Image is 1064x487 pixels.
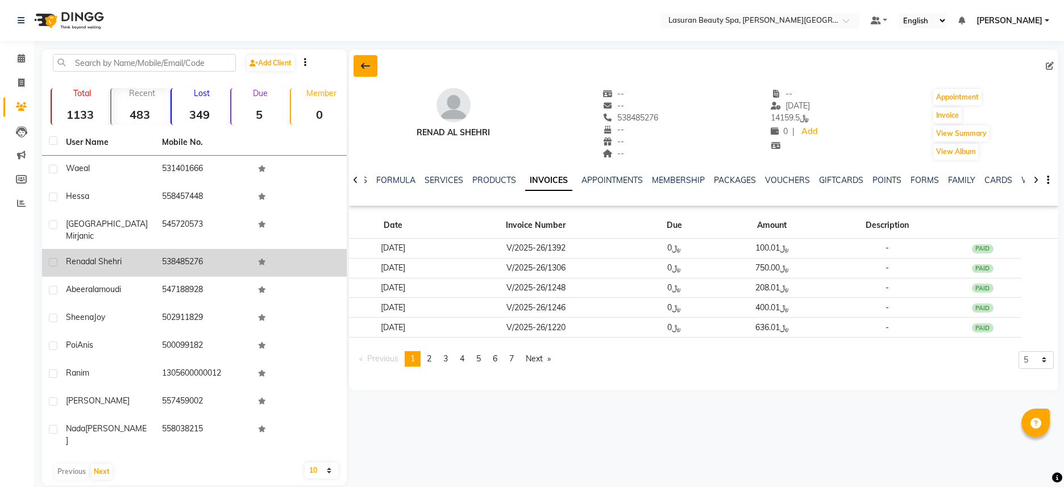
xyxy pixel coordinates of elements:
[911,175,939,185] a: FORMS
[94,312,105,322] span: Joy
[367,353,398,364] span: Previous
[603,89,625,99] span: --
[66,284,88,294] span: abeer
[291,107,347,122] strong: 0
[972,303,994,313] div: PAID
[66,368,89,378] span: Ranim
[635,258,713,278] td: ﷼0
[830,213,944,239] th: Description
[56,88,108,98] p: Total
[53,54,236,72] input: Search by Name/Mobile/Email/Code
[460,353,464,364] span: 4
[155,332,251,360] td: 500099182
[155,360,251,388] td: 1305600000012
[437,298,635,318] td: V/2025-26/1246
[933,144,979,160] button: View Album
[713,213,830,239] th: Amount
[172,107,228,122] strong: 349
[603,148,625,159] span: --
[77,340,93,350] span: Anis
[90,256,122,267] span: al shehri
[933,89,982,105] button: Appointment
[66,312,94,322] span: Sheena
[437,258,635,278] td: V/2025-26/1306
[635,298,713,318] td: ﷼0
[635,278,713,298] td: ﷼0
[976,15,1042,27] span: [PERSON_NAME]
[652,175,705,185] a: MEMBERSHIP
[603,113,659,123] span: 538485276
[799,124,819,140] a: Add
[933,126,990,141] button: View Summary
[771,101,810,111] span: [DATE]
[59,130,155,156] th: User Name
[886,263,889,273] span: -
[581,175,643,185] a: APPOINTMENTS
[635,318,713,338] td: ﷼0
[886,322,889,332] span: -
[155,416,251,453] td: 558038215
[437,88,471,122] img: avatar
[714,175,756,185] a: PACKAGES
[66,423,147,446] span: [PERSON_NAME]
[437,278,635,298] td: V/2025-26/1248
[88,284,121,294] span: alamoudi
[948,175,975,185] a: FAMILY
[819,175,863,185] a: GIFTCARDS
[155,277,251,305] td: 547188928
[376,175,415,185] a: FORMULA
[155,184,251,211] td: 558457448
[66,231,94,241] span: Mirjanic
[349,258,437,278] td: [DATE]
[155,249,251,277] td: 538485276
[296,88,347,98] p: Member
[972,323,994,332] div: PAID
[349,213,437,239] th: Date
[29,5,107,36] img: logo
[155,211,251,249] td: 545720573
[91,464,113,480] button: Next
[713,318,830,338] td: ﷼636.01
[66,219,148,229] span: [GEOGRAPHIC_DATA]
[437,213,635,239] th: Invoice Number
[349,318,437,338] td: [DATE]
[437,318,635,338] td: V/2025-26/1220
[972,264,994,273] div: PAID
[713,278,830,298] td: ﷼208.01
[800,113,809,123] span: ﷼
[234,88,288,98] p: Due
[603,124,625,135] span: --
[713,258,830,278] td: ﷼750.00
[437,239,635,259] td: V/2025-26/1392
[771,126,788,136] span: 0
[176,88,228,98] p: Lost
[603,101,625,111] span: --
[443,353,448,364] span: 3
[116,88,168,98] p: Recent
[713,298,830,318] td: ﷼400.01
[52,107,108,122] strong: 1133
[155,156,251,184] td: 531401666
[354,351,557,367] nav: Pagination
[66,191,89,201] span: Hessa
[410,353,415,364] span: 1
[425,175,463,185] a: SERVICES
[1021,175,1054,185] a: WALLET
[349,239,437,259] td: [DATE]
[525,170,572,191] a: INVOICES
[349,278,437,298] td: [DATE]
[66,163,90,173] span: Waeal
[886,302,889,313] span: -
[493,353,497,364] span: 6
[417,127,490,139] div: Renad al shehri
[66,423,85,434] span: Nada
[933,107,962,123] button: Invoice
[713,239,830,259] td: ﷼100.01
[792,126,795,138] span: |
[427,353,431,364] span: 2
[354,55,377,77] div: Back to Client
[66,256,90,267] span: Renad
[872,175,901,185] a: POINTS
[984,175,1012,185] a: CARDS
[603,136,625,147] span: --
